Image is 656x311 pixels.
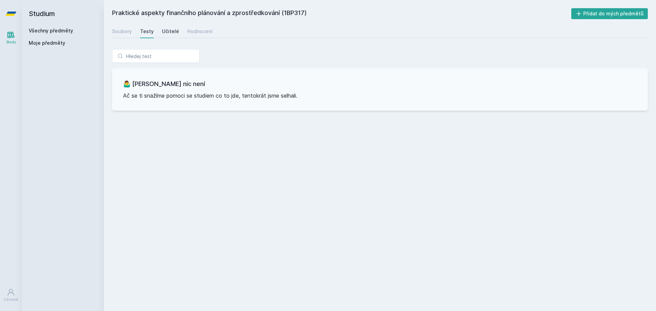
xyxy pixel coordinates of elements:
h3: 🤷‍♂️ [PERSON_NAME] nic není [123,79,637,89]
div: Uživatel [4,297,18,302]
a: Testy [140,25,154,38]
div: Hodnocení [187,28,213,35]
a: Všechny předměty [29,28,73,33]
div: Study [6,40,16,45]
a: Učitelé [162,25,179,38]
p: Ač se ti snažíme pomoci se studiem co to jde, tentokrát jsme selhali. [123,91,637,100]
div: Učitelé [162,28,179,35]
a: Uživatel [1,285,20,306]
h2: Praktické aspekty finančního plánování a zprostředkování (1BP317) [112,8,571,19]
a: Soubory [112,25,132,38]
div: Testy [140,28,154,35]
span: Moje předměty [29,40,65,46]
a: Hodnocení [187,25,213,38]
div: Soubory [112,28,132,35]
button: Přidat do mých předmětů [571,8,648,19]
input: Hledej test [112,49,200,63]
a: Study [1,27,20,48]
